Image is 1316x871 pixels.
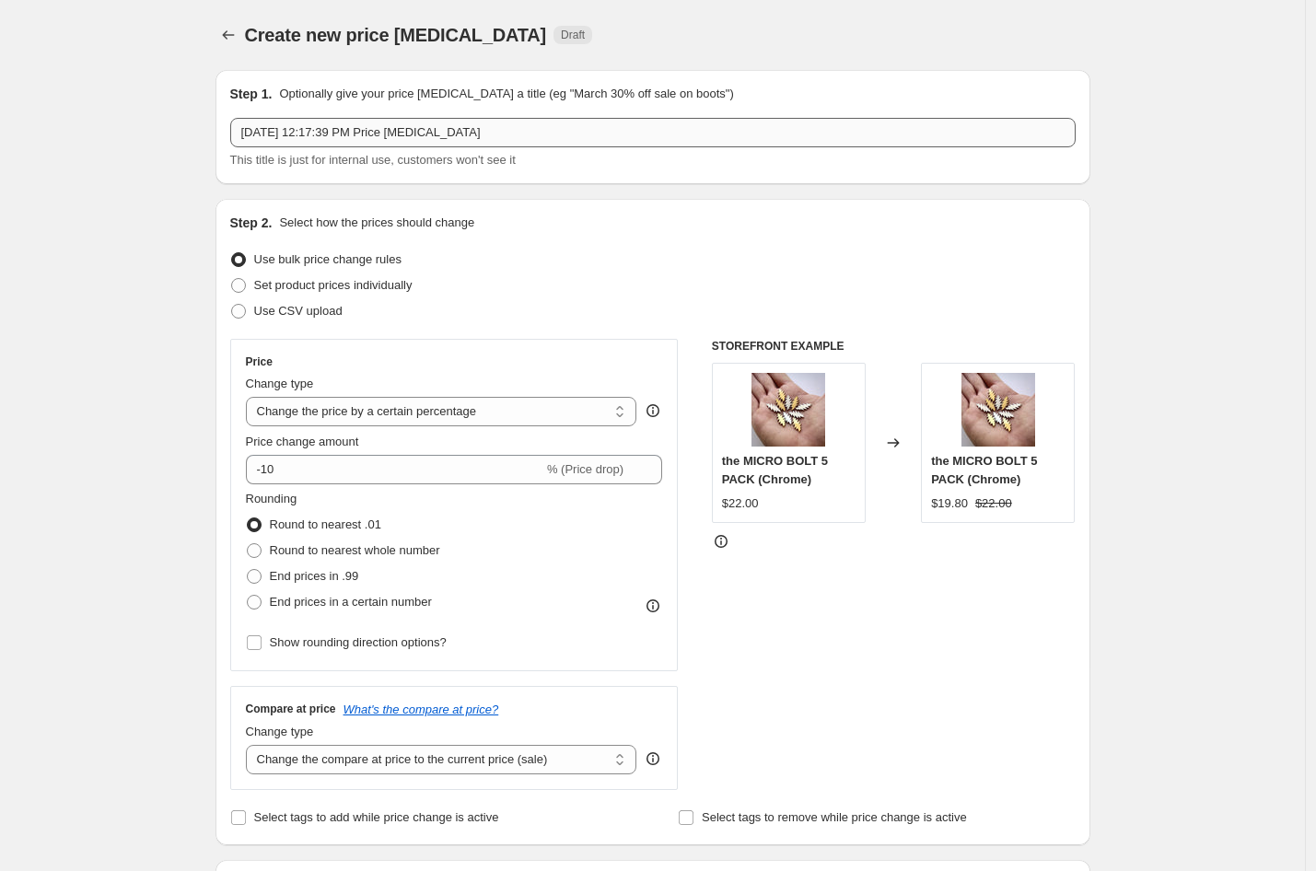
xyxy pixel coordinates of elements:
[245,25,547,45] span: Create new price [MEDICAL_DATA]
[270,569,359,583] span: End prices in .99
[246,492,297,505] span: Rounding
[931,454,1037,486] span: the MICRO BOLT 5 PACK (Chrome)
[246,455,543,484] input: -15
[246,435,359,448] span: Price change amount
[751,373,825,447] img: microboltsinhand_80x.jpg
[230,214,273,232] h2: Step 2.
[246,377,314,390] span: Change type
[230,118,1076,147] input: 30% off holiday sale
[246,725,314,738] span: Change type
[644,401,662,420] div: help
[270,635,447,649] span: Show rounding direction options?
[230,153,516,167] span: This title is just for internal use, customers won't see it
[644,749,662,768] div: help
[270,517,381,531] span: Round to nearest .01
[722,494,759,513] div: $22.00
[270,543,440,557] span: Round to nearest whole number
[547,462,623,476] span: % (Price drop)
[712,339,1076,354] h6: STOREFRONT EXAMPLE
[230,85,273,103] h2: Step 1.
[722,454,828,486] span: the MICRO BOLT 5 PACK (Chrome)
[215,22,241,48] button: Price change jobs
[931,494,968,513] div: $19.80
[279,85,733,103] p: Optionally give your price [MEDICAL_DATA] a title (eg "March 30% off sale on boots")
[254,278,413,292] span: Set product prices individually
[270,595,432,609] span: End prices in a certain number
[254,810,499,824] span: Select tags to add while price change is active
[561,28,585,42] span: Draft
[254,252,402,266] span: Use bulk price change rules
[246,702,336,716] h3: Compare at price
[975,494,1012,513] strike: $22.00
[279,214,474,232] p: Select how the prices should change
[246,354,273,369] h3: Price
[344,703,499,716] button: What's the compare at price?
[702,810,967,824] span: Select tags to remove while price change is active
[254,304,343,318] span: Use CSV upload
[961,373,1035,447] img: microboltsinhand_80x.jpg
